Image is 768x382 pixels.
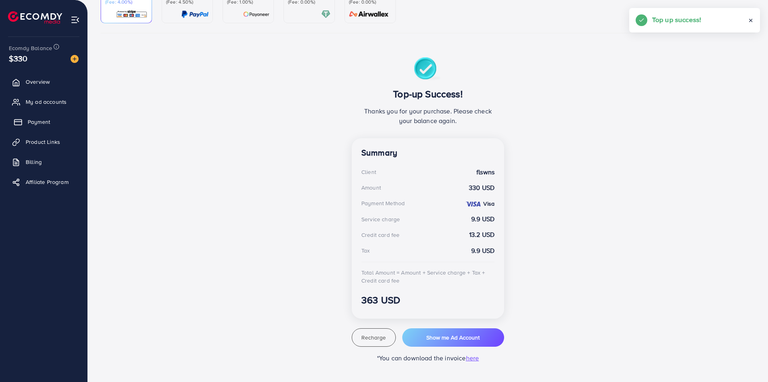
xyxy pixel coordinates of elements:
[9,44,52,52] span: Ecomdy Balance
[26,158,42,166] span: Billing
[471,246,494,255] strong: 9.9 USD
[361,148,494,158] h4: Summary
[483,200,494,208] strong: Visa
[361,247,370,255] div: Tax
[26,138,60,146] span: Product Links
[426,333,480,342] span: Show me Ad Account
[71,15,80,24] img: menu
[361,88,494,100] h3: Top-up Success!
[6,74,81,90] a: Overview
[71,55,79,63] img: image
[361,168,376,176] div: Client
[116,10,148,19] img: card
[361,215,400,223] div: Service charge
[465,201,481,207] img: credit
[414,57,442,82] img: success
[6,114,81,130] a: Payment
[8,11,62,24] img: logo
[652,14,701,25] h5: Top up success!
[243,10,270,19] img: card
[6,174,81,190] a: Affiliate Program
[361,199,405,207] div: Payment Method
[6,134,81,150] a: Product Links
[28,118,50,126] span: Payment
[347,10,391,19] img: card
[469,230,494,239] strong: 13.2 USD
[352,353,504,363] p: *You can download the invoice
[471,214,494,224] strong: 9.9 USD
[402,328,504,347] button: Show me Ad Account
[734,346,762,376] iframe: Chat
[26,178,69,186] span: Affiliate Program
[466,354,479,362] span: here
[361,184,381,192] div: Amount
[469,183,494,192] strong: 330 USD
[361,333,386,342] span: Recharge
[361,106,494,125] p: Thanks you for your purchase. Please check your balance again.
[361,269,494,285] div: Total Amount = Amount + Service charge + Tax + Credit card fee
[26,98,67,106] span: My ad accounts
[6,94,81,110] a: My ad accounts
[476,168,494,177] strong: flswns
[6,154,81,170] a: Billing
[352,328,396,347] button: Recharge
[26,78,50,86] span: Overview
[361,231,399,239] div: Credit card fee
[181,10,209,19] img: card
[361,294,494,306] h3: 363 USD
[8,51,28,65] span: $330
[321,10,330,19] img: card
